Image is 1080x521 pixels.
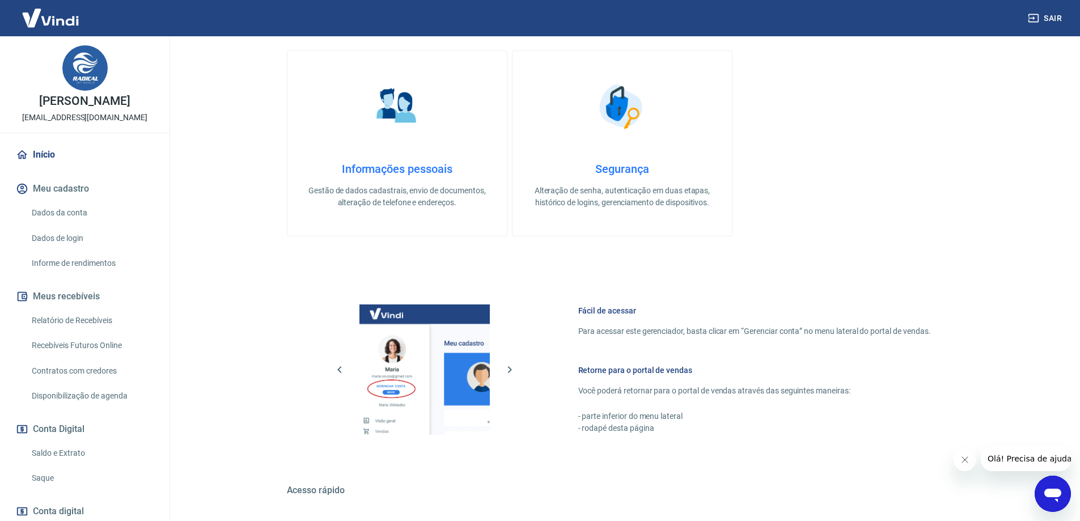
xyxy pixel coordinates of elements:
[594,78,650,135] img: Segurança
[14,417,156,442] button: Conta Digital
[27,359,156,383] a: Contratos com credores
[306,185,489,209] p: Gestão de dados cadastrais, envio de documentos, alteração de telefone e endereços.
[578,410,931,422] p: - parte inferior do menu lateral
[359,304,490,435] img: Imagem da dashboard mostrando o botão de gerenciar conta na sidebar no lado esquerdo
[27,309,156,332] a: Relatório de Recebíveis
[7,8,95,17] span: Olá! Precisa de ajuda?
[954,448,976,471] iframe: Fechar mensagem
[578,385,931,397] p: Você poderá retornar para o portal de vendas através das seguintes maneiras:
[578,305,931,316] h6: Fácil de acessar
[287,50,507,236] a: Informações pessoaisInformações pessoaisGestão de dados cadastrais, envio de documentos, alteraçã...
[27,201,156,225] a: Dados da conta
[531,185,714,209] p: Alteração de senha, autenticação em duas etapas, histórico de logins, gerenciamento de dispositivos.
[531,162,714,176] h4: Segurança
[33,503,84,519] span: Conta digital
[287,485,958,496] h5: Acesso rápido
[369,78,425,135] img: Informações pessoais
[512,50,732,236] a: SegurançaSegurançaAlteração de senha, autenticação em duas etapas, histórico de logins, gerenciam...
[14,284,156,309] button: Meus recebíveis
[62,45,108,91] img: 390d95a4-0b2f-43fe-8fa0-e43eda86bb40.jpeg
[578,422,931,434] p: - rodapé desta página
[1026,8,1066,29] button: Sair
[1035,476,1071,512] iframe: Botão para abrir a janela de mensagens
[39,95,130,107] p: [PERSON_NAME]
[14,176,156,201] button: Meu cadastro
[27,384,156,408] a: Disponibilização de agenda
[27,334,156,357] a: Recebíveis Futuros Online
[578,325,931,337] p: Para acessar este gerenciador, basta clicar em “Gerenciar conta” no menu lateral do portal de ven...
[14,1,87,35] img: Vindi
[27,467,156,490] a: Saque
[27,227,156,250] a: Dados de login
[981,446,1071,471] iframe: Mensagem da empresa
[578,365,931,376] h6: Retorne para o portal de vendas
[27,442,156,465] a: Saldo e Extrato
[22,112,147,124] p: [EMAIL_ADDRESS][DOMAIN_NAME]
[306,162,489,176] h4: Informações pessoais
[27,252,156,275] a: Informe de rendimentos
[14,142,156,167] a: Início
